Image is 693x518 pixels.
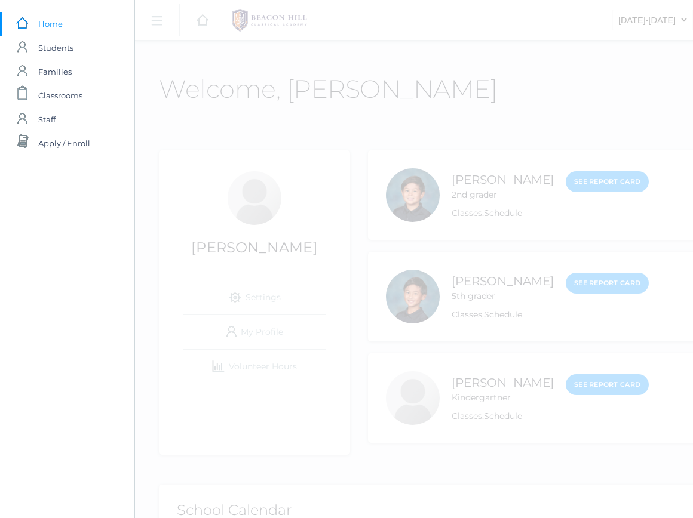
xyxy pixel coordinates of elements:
span: Families [38,60,72,84]
span: Home [38,12,63,36]
span: Students [38,36,73,60]
span: Staff [38,107,56,131]
span: Apply / Enroll [38,131,90,155]
span: Classrooms [38,84,82,107]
